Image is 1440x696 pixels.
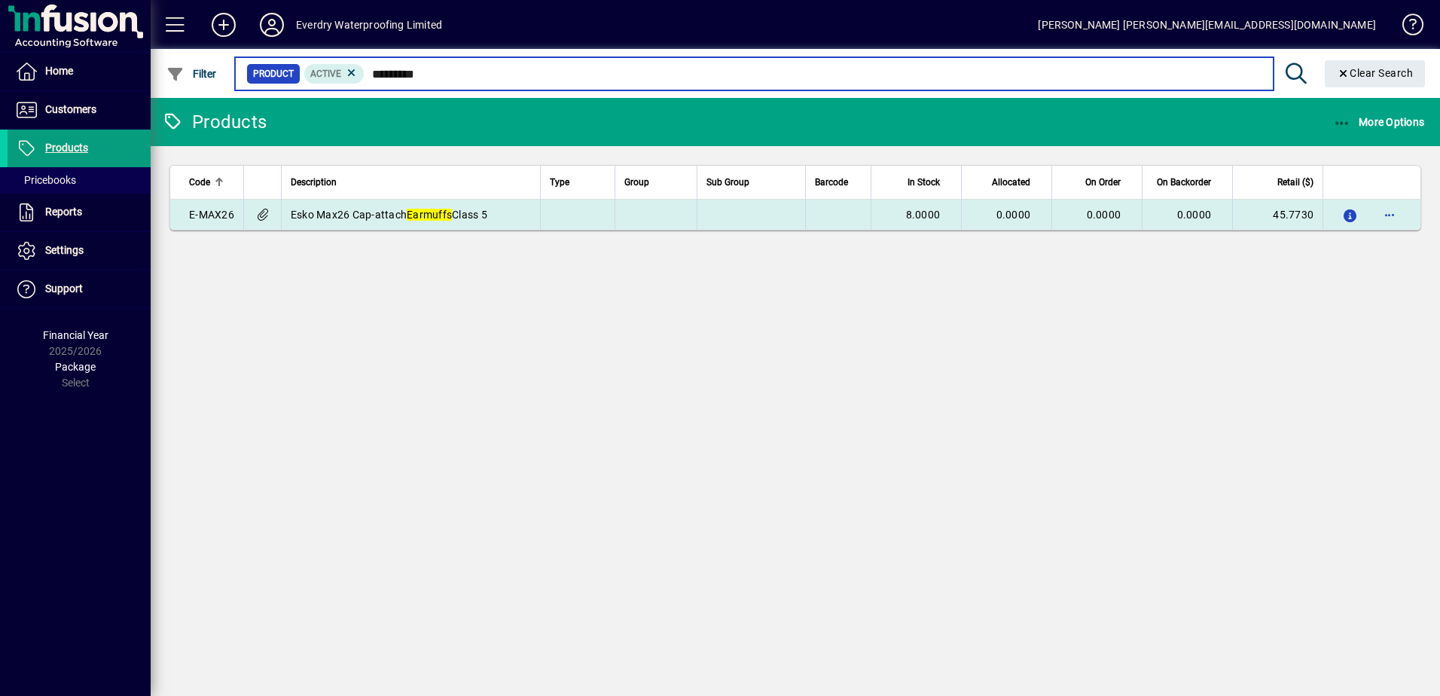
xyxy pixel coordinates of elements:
a: Settings [8,232,151,270]
div: Code [189,174,234,191]
span: Product [253,66,294,81]
span: On Order [1085,174,1121,191]
div: Group [624,174,688,191]
span: Description [291,174,337,191]
a: Knowledge Base [1391,3,1421,52]
div: In Stock [880,174,953,191]
span: Barcode [815,174,848,191]
span: Reports [45,206,82,218]
span: E-MAX26 [189,209,234,221]
span: Pricebooks [15,174,76,186]
a: Reports [8,194,151,231]
span: Retail ($) [1277,174,1313,191]
div: On Order [1061,174,1134,191]
div: Sub Group [706,174,796,191]
span: Type [550,174,569,191]
span: Settings [45,244,84,256]
span: In Stock [908,174,940,191]
a: Pricebooks [8,167,151,193]
em: Ear [407,209,423,221]
span: Filter [166,68,217,80]
span: 8.0000 [906,209,941,221]
span: Customers [45,103,96,115]
a: Support [8,270,151,308]
div: [PERSON_NAME] [PERSON_NAME][EMAIL_ADDRESS][DOMAIN_NAME] [1038,13,1376,37]
span: Active [310,69,341,79]
span: 0.0000 [1087,209,1121,221]
div: Type [550,174,606,191]
a: Customers [8,91,151,129]
div: Everdry Waterproofing Limited [296,13,442,37]
span: Code [189,174,210,191]
div: On Backorder [1152,174,1225,191]
button: Add [200,11,248,38]
div: Barcode [815,174,862,191]
button: Profile [248,11,296,38]
div: Products [162,110,267,134]
em: muffs [423,209,452,221]
span: Allocated [992,174,1030,191]
span: Support [45,282,83,295]
button: Filter [163,60,221,87]
a: Home [8,53,151,90]
div: Allocated [971,174,1044,191]
span: Products [45,142,88,154]
span: 0.0000 [1177,209,1212,221]
span: Esko Max26 Cap-attach Class 5 [291,209,487,221]
span: 0.0000 [996,209,1031,221]
span: More Options [1333,116,1425,128]
td: 45.7730 [1232,200,1323,230]
button: More options [1377,203,1402,227]
span: Home [45,65,73,77]
button: Clear [1325,60,1426,87]
span: Group [624,174,649,191]
span: Clear Search [1337,67,1414,79]
span: Financial Year [43,329,108,341]
button: More Options [1329,108,1429,136]
mat-chip: Activation Status: Active [304,64,365,84]
span: On Backorder [1157,174,1211,191]
span: Package [55,361,96,373]
div: Description [291,174,532,191]
span: Sub Group [706,174,749,191]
